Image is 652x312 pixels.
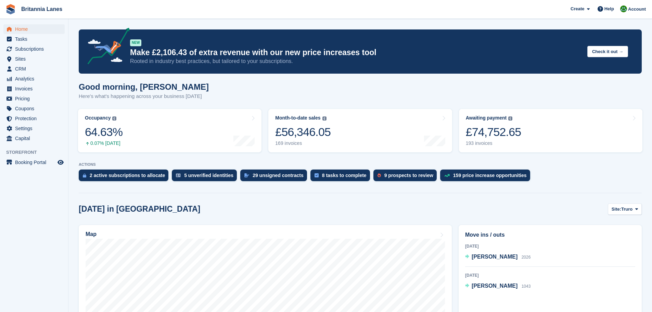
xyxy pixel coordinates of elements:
a: menu [3,124,65,133]
img: prospect-51fa495bee0391a8d652442698ab0144808aea92771e9ea1ae160a38d050c398.svg [378,173,381,177]
img: active_subscription_to_allocate_icon-d502201f5373d7db506a760aba3b589e785aa758c864c3986d89f69b8ff3... [83,173,86,178]
span: Sites [15,54,56,64]
span: 1043 [522,284,531,289]
a: Awaiting payment £74,752.65 193 invoices [459,109,642,152]
a: [PERSON_NAME] 1043 [465,282,530,291]
a: menu [3,74,65,84]
a: [PERSON_NAME] 2026 [465,253,530,262]
div: 169 invoices [275,140,331,146]
span: Coupons [15,104,56,113]
span: Analytics [15,74,56,84]
img: stora-icon-8386f47178a22dfd0bd8f6a31ec36ba5ce8667c1dd55bd0f319d3a0aa187defe.svg [5,4,16,14]
div: 29 unsigned contracts [253,173,304,178]
span: [PERSON_NAME] [472,283,517,289]
span: Invoices [15,84,56,93]
a: menu [3,24,65,34]
span: Account [628,6,646,13]
a: menu [3,84,65,93]
span: Tasks [15,34,56,44]
h2: Map [86,231,97,237]
span: Create [571,5,584,12]
span: Settings [15,124,56,133]
h2: [DATE] in [GEOGRAPHIC_DATA] [79,204,200,214]
p: Here's what's happening across your business [DATE] [79,92,209,100]
a: menu [3,104,65,113]
span: Home [15,24,56,34]
a: menu [3,94,65,103]
span: Subscriptions [15,44,56,54]
div: Awaiting payment [466,115,507,121]
img: task-75834270c22a3079a89374b754ae025e5fb1db73e45f91037f5363f120a921f8.svg [315,173,319,177]
img: icon-info-grey-7440780725fd019a000dd9b08b2336e03edf1995a4989e88bcd33f0948082b44.svg [508,116,512,121]
h2: Move ins / outs [465,231,635,239]
div: 0.07% [DATE] [85,140,123,146]
span: Pricing [15,94,56,103]
h1: Good morning, [PERSON_NAME] [79,82,209,91]
div: 159 price increase opportunities [453,173,527,178]
div: 8 tasks to complete [322,173,367,178]
p: Make £2,106.43 of extra revenue with our new price increases tool [130,48,582,58]
a: 5 unverified identities [172,170,240,185]
img: price-adjustments-announcement-icon-8257ccfd72463d97f412b2fc003d46551f7dbcb40ab6d574587a9cd5c0d94... [82,28,130,67]
div: 64.63% [85,125,123,139]
a: menu [3,114,65,123]
div: 9 prospects to review [384,173,433,178]
a: Britannia Lanes [18,3,65,15]
span: [PERSON_NAME] [472,254,517,260]
a: 8 tasks to complete [310,170,373,185]
a: 159 price increase opportunities [440,170,534,185]
span: Truro [621,206,632,213]
div: 2 active subscriptions to allocate [90,173,165,178]
a: menu [3,134,65,143]
div: £56,346.05 [275,125,331,139]
img: icon-info-grey-7440780725fd019a000dd9b08b2336e03edf1995a4989e88bcd33f0948082b44.svg [322,116,327,121]
a: Occupancy 64.63% 0.07% [DATE] [78,109,261,152]
img: icon-info-grey-7440780725fd019a000dd9b08b2336e03edf1995a4989e88bcd33f0948082b44.svg [112,116,116,121]
img: Matt Lane [620,5,627,12]
img: contract_signature_icon-13c848040528278c33f63329250d36e43548de30e8caae1d1a13099fd9432cc5.svg [244,173,249,177]
a: menu [3,54,65,64]
div: [DATE] [465,243,635,249]
a: menu [3,44,65,54]
div: Month-to-date sales [275,115,320,121]
a: menu [3,34,65,44]
a: Preview store [56,158,65,166]
button: Site: Truro [608,203,642,215]
span: 2026 [522,255,531,260]
span: Capital [15,134,56,143]
span: Booking Portal [15,158,56,167]
span: Protection [15,114,56,123]
div: NEW [130,39,141,46]
a: menu [3,64,65,74]
span: Storefront [6,149,68,156]
span: Help [604,5,614,12]
div: 193 invoices [466,140,521,146]
p: ACTIONS [79,162,642,167]
a: menu [3,158,65,167]
span: CRM [15,64,56,74]
img: price_increase_opportunities-93ffe204e8149a01c8c9dc8f82e8f89637d9d84a8eef4429ea346261dce0b2c0.svg [444,174,450,177]
img: verify_identity-adf6edd0f0f0b5bbfe63781bf79b02c33cf7c696d77639b501bdc392416b5a36.svg [176,173,181,177]
a: 9 prospects to review [373,170,440,185]
a: 2 active subscriptions to allocate [79,170,172,185]
div: 5 unverified identities [184,173,233,178]
div: [DATE] [465,272,635,278]
div: Occupancy [85,115,111,121]
span: Site: [612,206,621,213]
div: £74,752.65 [466,125,521,139]
p: Rooted in industry best practices, but tailored to your subscriptions. [130,58,582,65]
a: 29 unsigned contracts [240,170,310,185]
a: Month-to-date sales £56,346.05 169 invoices [268,109,452,152]
button: Check it out → [587,46,628,57]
